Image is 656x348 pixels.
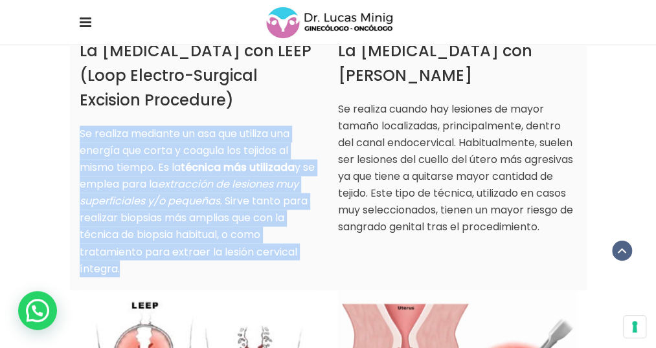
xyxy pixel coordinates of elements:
[181,160,295,175] strong: técnica más utilizada
[624,316,646,338] button: Sus preferencias de consentimiento para tecnologías de seguimiento
[338,39,577,88] h3: La [MEDICAL_DATA] con [PERSON_NAME]
[80,39,319,113] h3: La [MEDICAL_DATA] con LEEP (Loop Electro-Surgical Excision Procedure)
[265,5,394,40] img: Mobile Logo
[338,101,577,235] p: Se realiza cuando hay lesiones de mayor tamaño localizadas, principalmente, dentro del canal endo...
[80,177,299,208] em: extracción de lesiones muy superficiales y/o pequeñas
[80,125,319,277] p: Se realiza mediante un asa que utiliza una energía que corta y coagula los tejidos al mismo tiemp...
